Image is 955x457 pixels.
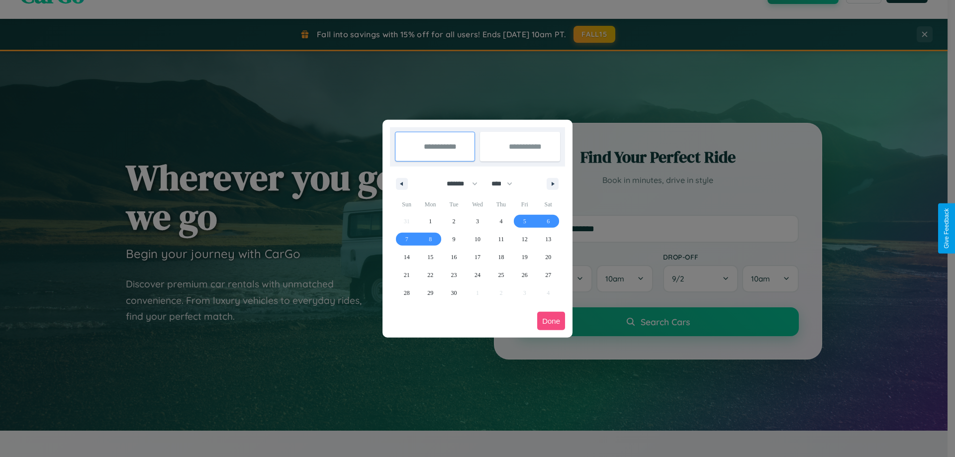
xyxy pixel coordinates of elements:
[466,266,489,284] button: 24
[429,230,432,248] span: 8
[418,212,442,230] button: 1
[404,248,410,266] span: 14
[442,266,466,284] button: 23
[466,196,489,212] span: Wed
[404,266,410,284] span: 21
[498,266,504,284] span: 25
[522,248,528,266] span: 19
[418,248,442,266] button: 15
[451,284,457,302] span: 30
[427,266,433,284] span: 22
[513,230,536,248] button: 12
[498,230,504,248] span: 11
[498,248,504,266] span: 18
[395,196,418,212] span: Sun
[489,196,513,212] span: Thu
[943,208,950,249] div: Give Feedback
[489,212,513,230] button: 4
[442,284,466,302] button: 30
[418,266,442,284] button: 22
[537,230,560,248] button: 13
[442,230,466,248] button: 9
[466,230,489,248] button: 10
[513,266,536,284] button: 26
[475,248,480,266] span: 17
[442,212,466,230] button: 2
[442,196,466,212] span: Tue
[475,230,480,248] span: 10
[537,248,560,266] button: 20
[427,284,433,302] span: 29
[489,230,513,248] button: 11
[499,212,502,230] span: 4
[523,212,526,230] span: 5
[475,266,480,284] span: 24
[489,266,513,284] button: 25
[451,266,457,284] span: 23
[513,212,536,230] button: 5
[466,248,489,266] button: 17
[537,266,560,284] button: 27
[476,212,479,230] span: 3
[395,284,418,302] button: 28
[395,230,418,248] button: 7
[427,248,433,266] span: 15
[547,212,550,230] span: 6
[545,230,551,248] span: 13
[395,248,418,266] button: 14
[466,212,489,230] button: 3
[429,212,432,230] span: 1
[489,248,513,266] button: 18
[513,196,536,212] span: Fri
[418,230,442,248] button: 8
[405,230,408,248] span: 7
[453,230,456,248] span: 9
[522,266,528,284] span: 26
[395,266,418,284] button: 21
[404,284,410,302] span: 28
[545,266,551,284] span: 27
[537,196,560,212] span: Sat
[453,212,456,230] span: 2
[442,248,466,266] button: 16
[522,230,528,248] span: 12
[418,196,442,212] span: Mon
[418,284,442,302] button: 29
[513,248,536,266] button: 19
[537,312,565,330] button: Done
[451,248,457,266] span: 16
[545,248,551,266] span: 20
[537,212,560,230] button: 6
